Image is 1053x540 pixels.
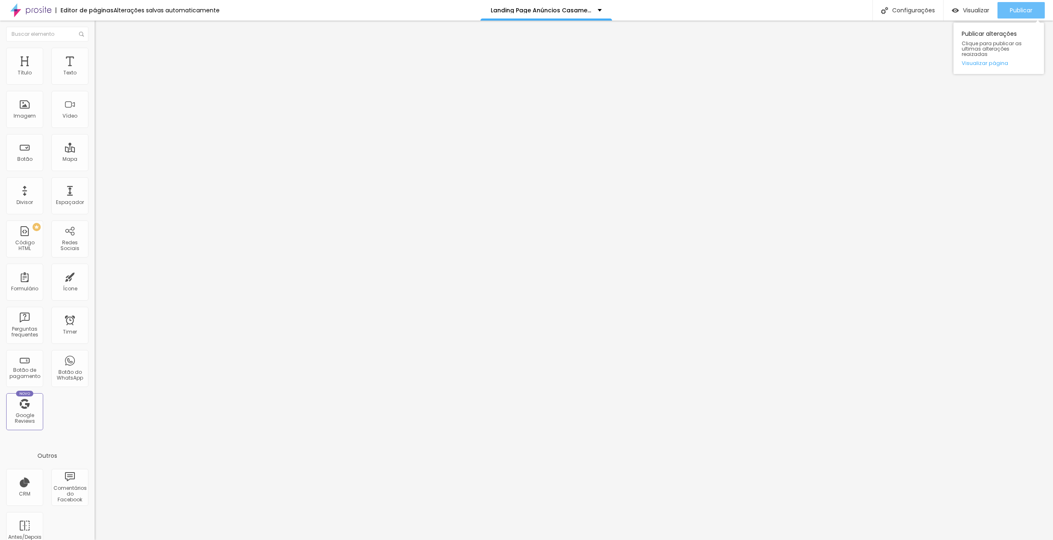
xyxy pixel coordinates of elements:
div: Espaçador [56,199,84,205]
div: Mapa [63,156,77,162]
div: Código HTML [8,240,41,252]
div: Ícone [63,286,77,292]
div: Novo [16,391,34,396]
div: Título [18,70,32,76]
span: Clique para publicar as ultimas alterações reaizadas [962,41,1036,57]
button: Visualizar [944,2,997,19]
input: Buscar elemento [6,27,88,42]
div: Google Reviews [8,413,41,424]
div: Divisor [16,199,33,205]
div: Vídeo [63,113,77,119]
div: Botão de pagamento [8,367,41,379]
img: Icone [881,7,888,14]
img: Icone [79,32,84,37]
span: Publicar [1010,7,1032,14]
div: Alterações salvas automaticamente [114,7,220,13]
p: Landing Page Anúncios Casamento [491,7,591,13]
div: Comentários do Facebook [53,485,86,503]
div: Texto [63,70,77,76]
div: Timer [63,329,77,335]
div: Antes/Depois [8,534,41,540]
a: Visualizar página [962,60,1036,66]
div: Perguntas frequentes [8,326,41,338]
button: Publicar [997,2,1045,19]
div: Redes Sociais [53,240,86,252]
div: Imagem [14,113,36,119]
div: Formulário [11,286,38,292]
div: CRM [19,491,30,497]
div: Editor de páginas [56,7,114,13]
img: view-1.svg [952,7,959,14]
div: Publicar alterações [953,23,1044,74]
div: Botão [17,156,32,162]
div: Botão do WhatsApp [53,369,86,381]
span: Visualizar [963,7,989,14]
